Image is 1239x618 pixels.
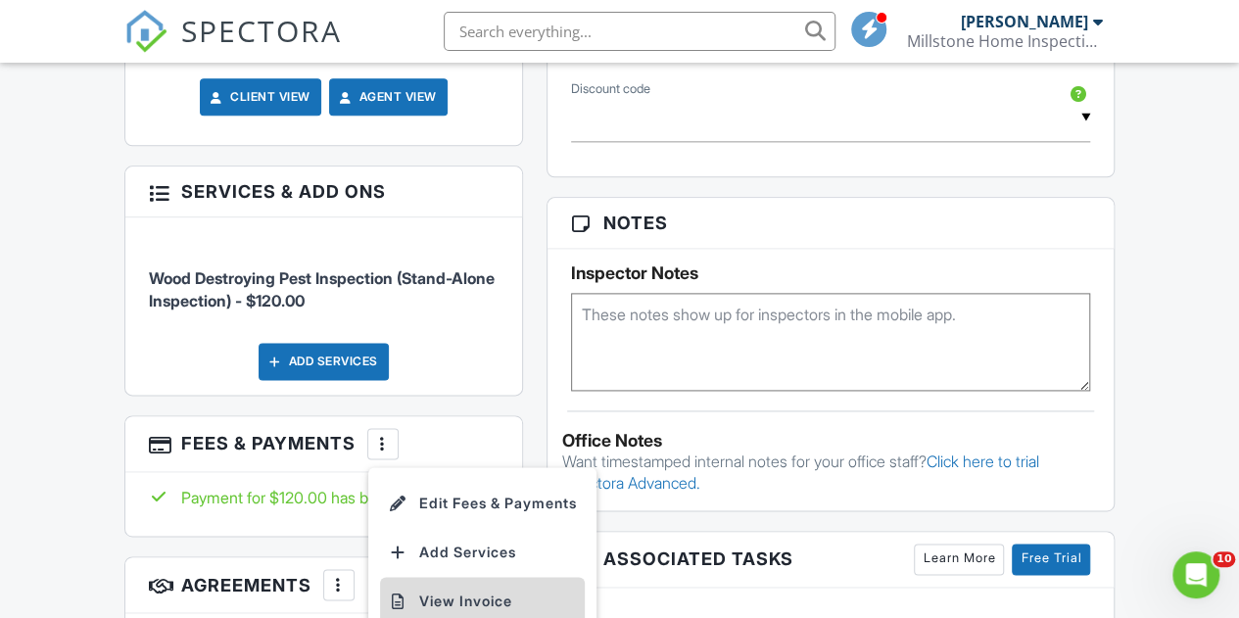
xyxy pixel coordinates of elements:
h3: Notes [548,198,1114,249]
img: The Best Home Inspection Software - Spectora [124,10,167,53]
div: Payment for $120.00 has been received. [149,487,500,508]
span: 10 [1213,551,1235,567]
h3: Fees & Payments [125,416,523,472]
p: Want timestamped internal notes for your office staff? [562,451,1099,495]
h3: Agreements [125,557,523,613]
li: Service: Wood Destroying Pest Inspection (Stand-Alone Inspection) [149,232,500,327]
iframe: Intercom live chat [1172,551,1219,598]
a: Learn More [914,544,1004,575]
span: Associated Tasks [603,546,793,572]
a: Agent View [336,87,437,107]
div: Office Notes [562,431,1099,451]
div: [PERSON_NAME] [961,12,1088,31]
h5: Inspector Notes [571,263,1090,283]
a: Client View [207,87,310,107]
a: Free Trial [1012,544,1090,575]
h3: Services & Add ons [125,166,523,217]
span: SPECTORA [181,10,342,51]
div: Add Services [259,343,389,380]
a: SPECTORA [124,26,342,68]
span: Wood Destroying Pest Inspection (Stand-Alone Inspection) - $120.00 [149,268,495,309]
label: Discount code [571,80,650,98]
div: Millstone Home Inspections [907,31,1103,51]
input: Search everything... [444,12,835,51]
